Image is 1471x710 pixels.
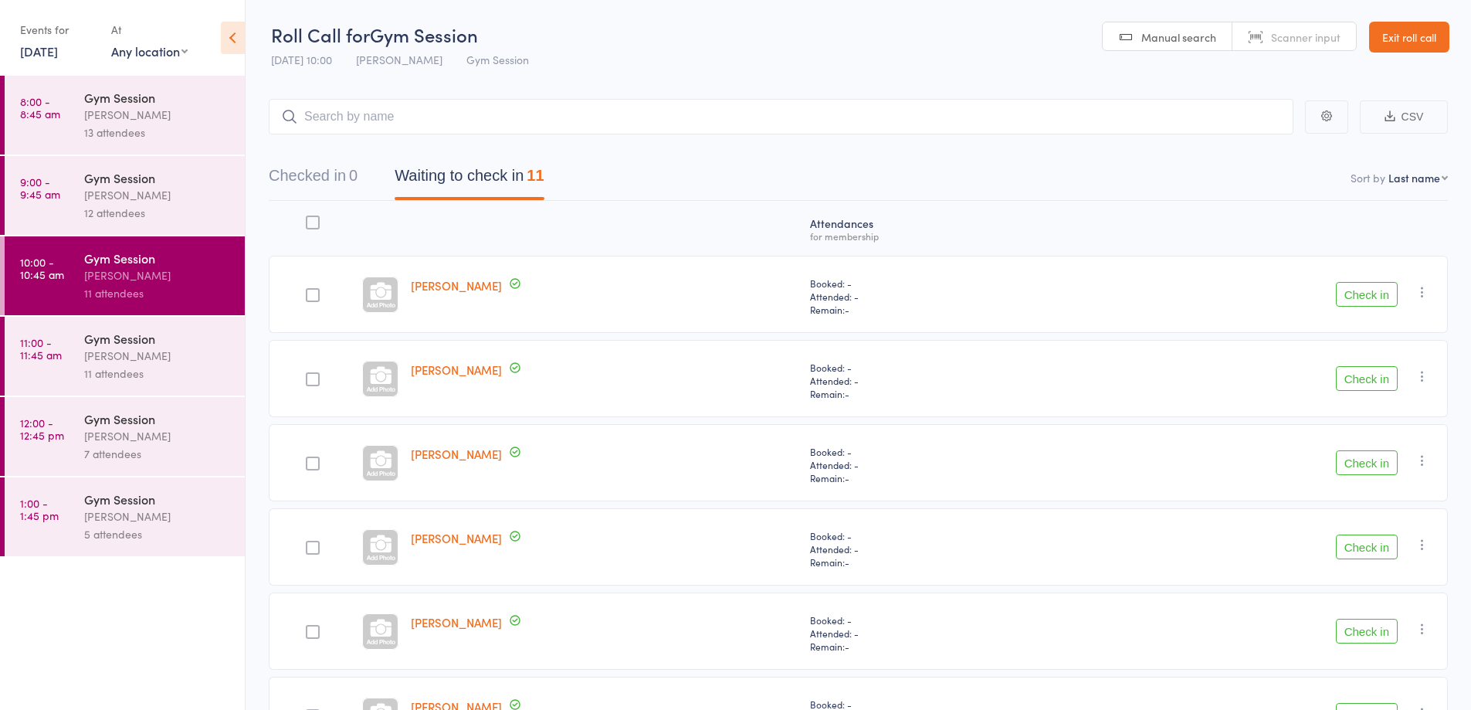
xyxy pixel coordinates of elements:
[810,529,1059,542] span: Booked: -
[845,387,849,400] span: -
[810,555,1059,569] span: Remain:
[1336,450,1398,475] button: Check in
[810,277,1059,290] span: Booked: -
[20,175,60,200] time: 9:00 - 9:45 am
[1336,619,1398,644] button: Check in
[5,156,245,235] a: 9:00 -9:45 amGym Session[PERSON_NAME]12 attendees
[20,416,64,441] time: 12:00 - 12:45 pm
[845,303,849,316] span: -
[810,640,1059,653] span: Remain:
[84,89,232,106] div: Gym Session
[1369,22,1449,53] a: Exit roll call
[411,362,502,378] a: [PERSON_NAME]
[20,497,59,521] time: 1:00 - 1:45 pm
[810,471,1059,484] span: Remain:
[1360,100,1448,134] button: CSV
[845,640,849,653] span: -
[810,361,1059,374] span: Booked: -
[84,186,232,204] div: [PERSON_NAME]
[1271,29,1341,45] span: Scanner input
[810,627,1059,640] span: Attended: -
[810,231,1059,241] div: for membership
[111,17,188,42] div: At
[271,22,370,47] span: Roll Call for
[349,167,358,184] div: 0
[527,167,544,184] div: 11
[411,277,502,294] a: [PERSON_NAME]
[1141,29,1216,45] span: Manual search
[1351,170,1385,185] label: Sort by
[5,76,245,155] a: 8:00 -8:45 amGym Session[PERSON_NAME]13 attendees
[84,347,232,365] div: [PERSON_NAME]
[84,284,232,302] div: 11 attendees
[84,250,232,267] div: Gym Session
[84,410,232,427] div: Gym Session
[84,525,232,543] div: 5 attendees
[20,17,96,42] div: Events for
[356,52,442,67] span: [PERSON_NAME]
[84,445,232,463] div: 7 attendees
[466,52,529,67] span: Gym Session
[20,42,58,59] a: [DATE]
[1336,535,1398,559] button: Check in
[5,236,245,315] a: 10:00 -10:45 amGym Session[PERSON_NAME]11 attendees
[20,95,60,120] time: 8:00 - 8:45 am
[84,124,232,141] div: 13 attendees
[845,471,849,484] span: -
[810,303,1059,316] span: Remain:
[411,614,502,630] a: [PERSON_NAME]
[810,445,1059,458] span: Booked: -
[20,336,62,361] time: 11:00 - 11:45 am
[84,330,232,347] div: Gym Session
[810,290,1059,303] span: Attended: -
[1336,282,1398,307] button: Check in
[84,169,232,186] div: Gym Session
[845,555,849,569] span: -
[111,42,188,59] div: Any location
[1388,170,1440,185] div: Last name
[84,427,232,445] div: [PERSON_NAME]
[1336,366,1398,391] button: Check in
[810,542,1059,555] span: Attended: -
[810,458,1059,471] span: Attended: -
[395,159,544,200] button: Waiting to check in11
[5,477,245,556] a: 1:00 -1:45 pmGym Session[PERSON_NAME]5 attendees
[84,106,232,124] div: [PERSON_NAME]
[20,256,64,280] time: 10:00 - 10:45 am
[411,530,502,546] a: [PERSON_NAME]
[5,397,245,476] a: 12:00 -12:45 pmGym Session[PERSON_NAME]7 attendees
[810,613,1059,627] span: Booked: -
[84,491,232,508] div: Gym Session
[269,159,358,200] button: Checked in0
[804,208,1066,249] div: Atten­dances
[271,52,332,67] span: [DATE] 10:00
[84,204,232,222] div: 12 attendees
[84,267,232,284] div: [PERSON_NAME]
[84,508,232,525] div: [PERSON_NAME]
[810,374,1059,387] span: Attended: -
[5,317,245,396] a: 11:00 -11:45 amGym Session[PERSON_NAME]11 attendees
[84,365,232,382] div: 11 attendees
[810,387,1059,400] span: Remain:
[370,22,478,47] span: Gym Session
[269,99,1293,134] input: Search by name
[411,446,502,462] a: [PERSON_NAME]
